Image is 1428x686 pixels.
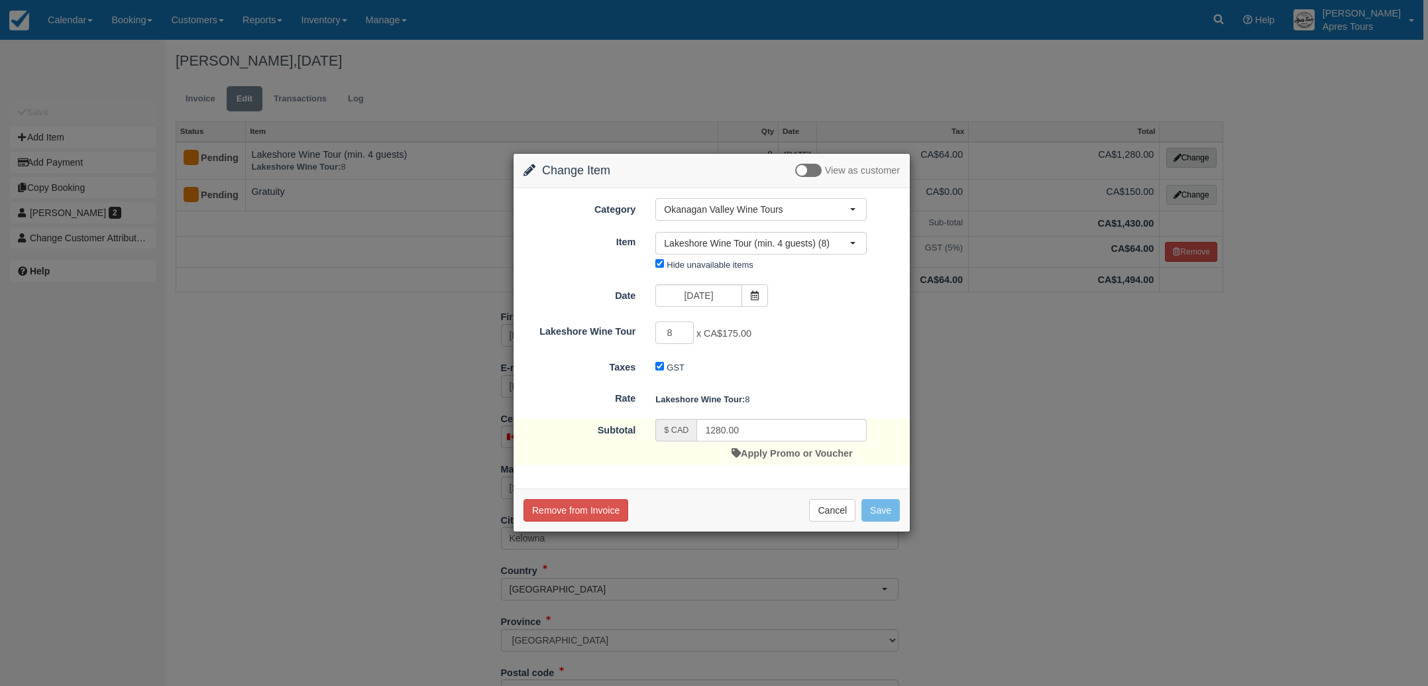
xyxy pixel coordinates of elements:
[514,356,645,374] label: Taxes
[655,198,867,221] button: Okanagan Valley Wine Tours
[825,166,900,176] span: View as customer
[667,363,685,372] label: GST
[655,394,745,404] strong: Lakeshore Wine Tour
[696,328,751,339] span: x CA$175.00
[514,284,645,303] label: Date
[523,499,628,522] button: Remove from Invoice
[514,231,645,249] label: Item
[542,164,610,177] span: Change Item
[514,198,645,217] label: Category
[645,388,910,410] div: 8
[664,237,850,250] span: Lakeshore Wine Tour (min. 4 guests) (8)
[655,321,694,344] input: Lakeshore Wine Tour
[664,426,688,435] small: $ CAD
[655,232,867,255] button: Lakeshore Wine Tour (min. 4 guests) (8)
[514,387,645,406] label: Rate
[667,260,753,270] label: Hide unavailable items
[514,320,645,339] label: Lakeshore Wine Tour
[732,448,852,459] a: Apply Promo or Voucher
[664,203,850,216] span: Okanagan Valley Wine Tours
[861,499,900,522] button: Save
[514,419,645,437] label: Subtotal
[809,499,855,522] button: Cancel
